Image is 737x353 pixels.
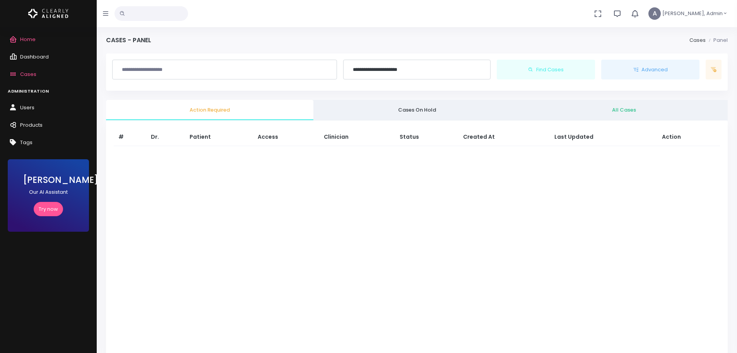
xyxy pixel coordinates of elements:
[20,71,36,78] span: Cases
[497,60,595,80] button: Find Cases
[689,36,706,44] a: Cases
[601,60,699,80] button: Advanced
[20,121,43,129] span: Products
[648,7,661,20] span: A
[20,53,49,60] span: Dashboard
[320,106,515,114] span: Cases On Hold
[20,104,34,111] span: Users
[23,188,74,196] p: Our AI Assistant
[20,36,36,43] span: Home
[106,36,151,44] h4: Cases - Panel
[550,128,657,146] th: Last Updated
[662,10,723,17] span: [PERSON_NAME], Admin
[185,128,253,146] th: Patient
[706,36,728,44] li: Panel
[112,106,307,114] span: Action Required
[319,128,395,146] th: Clinician
[34,202,63,216] a: Try now
[23,175,74,185] h3: [PERSON_NAME]
[527,106,722,114] span: All Cases
[657,128,720,146] th: Action
[28,5,68,22] img: Logo Horizontal
[114,128,146,146] th: #
[395,128,458,146] th: Status
[458,128,550,146] th: Created At
[20,139,32,146] span: Tags
[146,128,185,146] th: Dr.
[253,128,319,146] th: Access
